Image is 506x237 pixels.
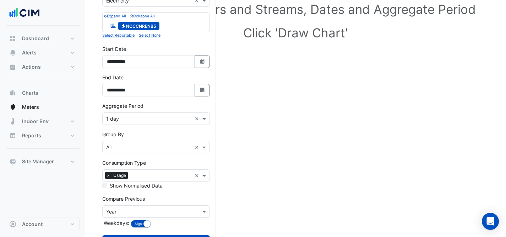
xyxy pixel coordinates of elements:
label: End Date [102,74,124,81]
button: Account [6,217,80,231]
fa-icon: Electricity [121,23,126,28]
app-icon: Charts [9,89,16,96]
small: Select None [139,33,160,38]
label: Weekdays: [102,219,129,227]
fa-icon: Select Date [199,59,206,65]
span: Reports [22,132,41,139]
h1: Click 'Draw Chart' [114,25,478,40]
button: Expand All [104,13,126,19]
label: Aggregate Period [102,102,143,110]
button: Actions [6,60,80,74]
label: Compare Previous [102,195,145,202]
button: Select None [139,32,160,38]
span: Meters [22,104,39,111]
button: Indoor Env [6,114,80,128]
label: Group By [102,131,124,138]
span: Alerts [22,49,37,56]
button: Dashboard [6,31,80,46]
small: Collapse All [130,14,155,19]
span: × [105,172,111,179]
app-icon: Dashboard [9,35,16,42]
img: Company Logo [9,6,40,20]
button: Charts [6,86,80,100]
app-icon: Actions [9,63,16,70]
span: Account [22,221,43,228]
span: Usage [111,172,128,179]
label: Show Normalised Data [110,182,163,189]
span: Dashboard [22,35,49,42]
button: Collapse All [130,13,155,19]
span: NCCCNRENB5 [118,22,160,30]
app-icon: Indoor Env [9,118,16,125]
button: Reports [6,128,80,143]
div: Open Intercom Messenger [482,213,499,230]
span: Clear [195,143,201,151]
button: Alerts [6,46,80,60]
app-icon: Alerts [9,49,16,56]
label: Start Date [102,45,126,53]
span: Clear [195,172,201,179]
span: Charts [22,89,38,96]
small: Expand All [104,14,126,19]
span: Clear [195,115,201,122]
app-icon: Reports [9,132,16,139]
span: Indoor Env [22,118,49,125]
button: Site Manager [6,154,80,169]
h1: Select Site, Meters and Streams, Dates and Aggregate Period [114,2,478,17]
button: Meters [6,100,80,114]
fa-icon: Reportable [110,22,116,28]
app-icon: Site Manager [9,158,16,165]
label: Consumption Type [102,159,146,167]
button: Select Reportable [102,32,135,38]
span: Site Manager [22,158,54,165]
span: Actions [22,63,41,70]
fa-icon: Select Date [199,87,206,93]
small: Select Reportable [102,33,135,38]
app-icon: Meters [9,104,16,111]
